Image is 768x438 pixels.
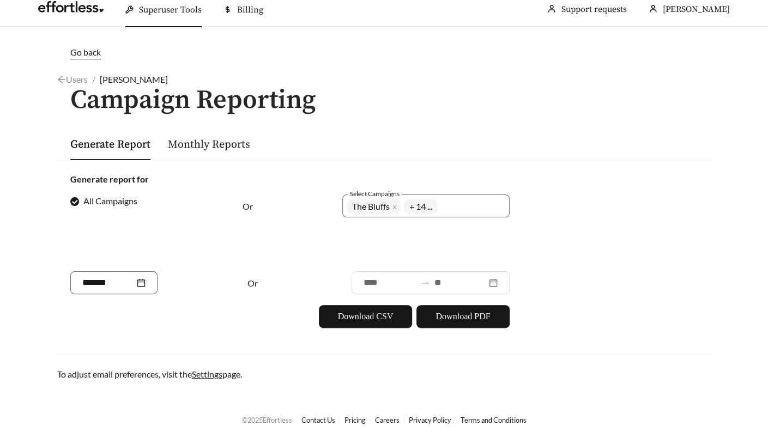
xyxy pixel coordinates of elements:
[461,416,527,424] a: Terms and Conditions
[237,4,263,15] span: Billing
[57,75,66,84] span: arrow-left
[347,199,400,214] span: The Bluffs
[409,416,451,424] a: Privacy Policy
[416,305,510,328] button: Download PDF
[79,194,142,208] span: All Campaigns
[420,278,430,288] span: swap-right
[243,201,253,211] span: Or
[70,138,150,151] a: Generate Report
[168,138,250,151] a: Monthly Reports
[409,200,432,213] span: + 14 ...
[392,204,397,210] span: close
[100,74,168,84] span: [PERSON_NAME]
[436,310,490,323] span: Download PDF
[242,416,292,424] span: © 2025 Effortless
[57,86,711,115] h1: Campaign Reporting
[92,74,95,84] span: /
[561,4,627,15] a: Support requests
[192,369,222,379] a: Settings
[375,416,400,424] a: Careers
[57,46,711,59] a: Go back
[57,369,242,379] span: To adjust email preferences, visit the page.
[352,200,390,213] span: The Bluffs
[344,416,366,424] a: Pricing
[319,305,412,328] button: Download CSV
[420,278,430,288] span: to
[301,416,335,424] a: Contact Us
[663,4,730,15] span: [PERSON_NAME]
[338,310,394,323] span: Download CSV
[404,199,437,214] span: + 14 ...
[139,4,202,15] span: Superuser Tools
[70,174,149,184] strong: Generate report for
[57,74,88,84] a: arrow-leftUsers
[247,278,258,288] span: Or
[70,47,101,57] span: Go back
